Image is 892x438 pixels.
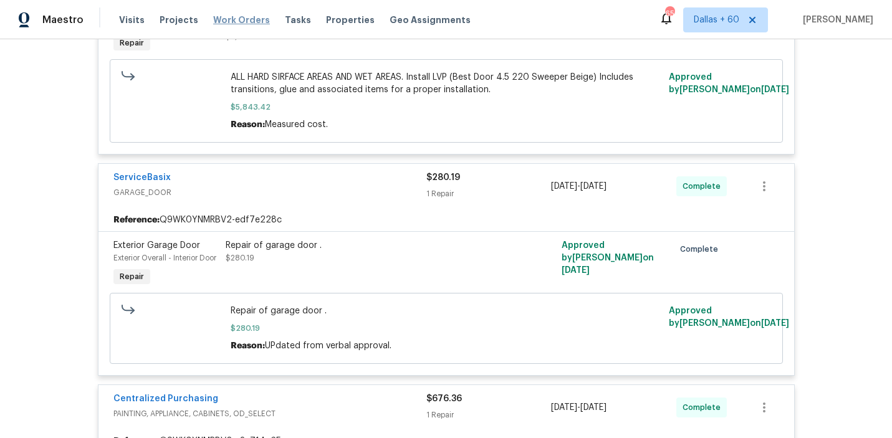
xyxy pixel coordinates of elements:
[160,14,198,26] span: Projects
[115,270,149,283] span: Repair
[694,14,739,26] span: Dallas + 60
[426,188,552,200] div: 1 Repair
[113,241,200,250] span: Exterior Garage Door
[665,7,674,20] div: 655
[226,254,254,262] span: $280.19
[113,407,426,420] span: PAINTING, APPLIANCE, CABINETS, OD_SELECT
[265,120,328,129] span: Measured cost.
[113,214,160,226] b: Reference:
[669,307,789,328] span: Approved by [PERSON_NAME] on
[231,71,661,96] span: ALL HARD SIRFACE AREAS AND WET AREAS. Install LVP (Best Door 4.5 220 Sweeper Beige) Includes tran...
[683,180,726,193] span: Complete
[683,401,726,414] span: Complete
[680,243,723,255] span: Complete
[231,341,265,350] span: Reason:
[551,401,607,414] span: -
[761,85,789,94] span: [DATE]
[326,14,375,26] span: Properties
[580,403,607,412] span: [DATE]
[226,239,499,252] div: Repair of garage door .
[231,305,661,317] span: Repair of garage door .
[265,341,391,350] span: UPdated from verbal approval.
[798,14,873,26] span: [PERSON_NAME]
[231,322,661,335] span: $280.19
[669,73,789,94] span: Approved by [PERSON_NAME] on
[562,241,654,275] span: Approved by [PERSON_NAME] on
[551,182,577,191] span: [DATE]
[98,209,794,231] div: Q9WK0YNMRBV2-edf7e228c
[113,254,216,262] span: Exterior Overall - Interior Door
[580,182,607,191] span: [DATE]
[426,409,552,421] div: 1 Repair
[115,37,149,49] span: Repair
[119,14,145,26] span: Visits
[426,394,462,403] span: $676.36
[562,266,590,275] span: [DATE]
[761,319,789,328] span: [DATE]
[551,180,607,193] span: -
[285,16,311,24] span: Tasks
[426,173,460,182] span: $280.19
[213,14,270,26] span: Work Orders
[42,14,84,26] span: Maestro
[231,101,661,113] span: $5,843.42
[113,394,218,403] a: Centralized Purchasing
[113,173,171,182] a: ServiceBasix
[551,403,577,412] span: [DATE]
[390,14,471,26] span: Geo Assignments
[231,120,265,129] span: Reason:
[113,186,426,199] span: GARAGE_DOOR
